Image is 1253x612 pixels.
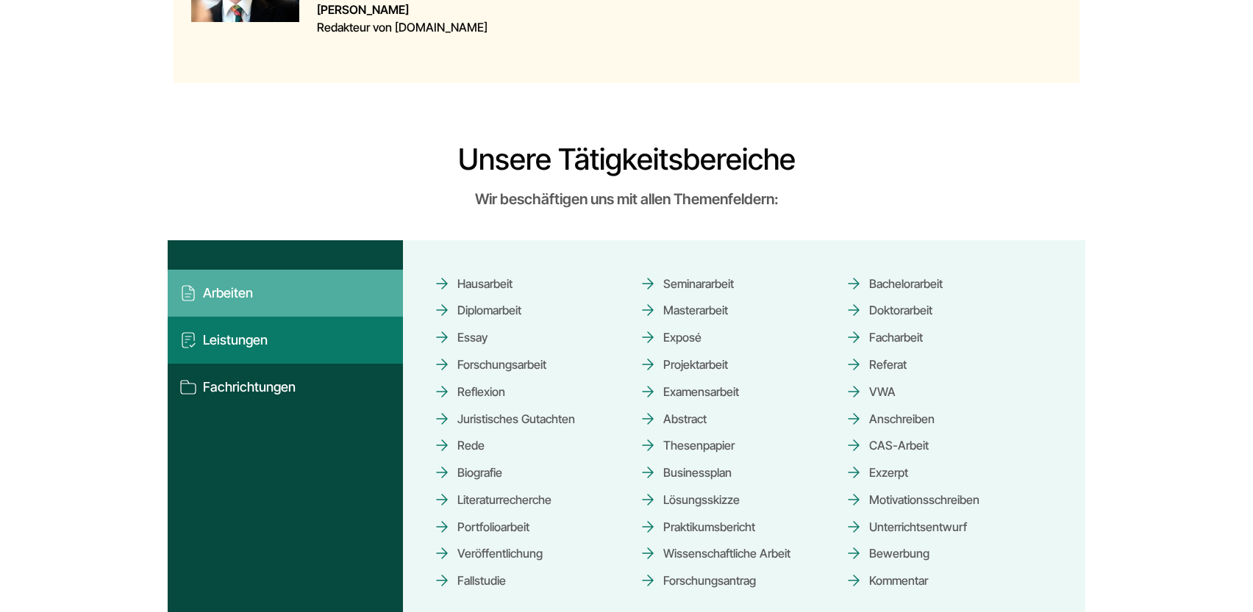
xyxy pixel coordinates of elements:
[639,325,702,350] a: Exposé
[433,406,575,431] a: Juristisches Gutachten
[168,364,403,411] button: Fachrichtungen
[845,270,943,296] a: Bachelorarbeit
[317,1,840,18] strong: [PERSON_NAME]
[845,406,935,431] span: Anschreiben
[845,298,932,323] a: Doktorarbeit
[179,331,197,349] img: Leistungen
[639,352,728,378] a: Projektarbeit
[433,541,543,566] span: Veröffentlichung
[845,568,928,594] span: Kommentar
[639,486,740,512] span: Lösungsskizze
[433,352,546,378] a: Forschungsarbeit
[433,270,513,296] a: Hausarbeit
[179,284,197,302] img: Arbeiten
[433,325,488,350] a: Essay
[639,568,756,594] span: Forschungsantrag
[433,486,551,512] span: Literaturrecherche
[639,514,755,539] a: Praktikumsbericht
[639,378,739,404] a: Examensarbeit
[639,541,790,566] span: Wissenschaftliche Arbeit
[639,460,732,486] span: Businessplan
[639,298,728,323] a: Masterarbeit
[845,352,907,378] a: Referat
[433,460,502,486] span: Biografie
[168,317,403,364] button: Leistungen
[168,270,403,317] button: Arbeiten
[639,270,734,296] a: Seminararbeit
[433,378,505,404] a: Reflexion
[179,378,197,396] img: Fachrichtungen
[433,514,529,539] span: Portfolioarbeit
[433,568,506,594] span: Fallstudie
[639,406,707,431] span: Abstract
[317,1,840,36] p: Redakteur von [DOMAIN_NAME]
[433,433,485,458] span: Rede
[845,541,929,566] span: Bewerbung
[845,325,923,350] a: Facharbeit
[845,460,908,486] span: Exzerpt
[845,514,967,539] span: Unterrichtsentwurf
[845,486,979,512] a: Motivationsschreiben
[845,378,896,404] a: VWA
[639,433,735,458] span: Thesenpapier
[168,142,1085,177] h2: Unsere Tätigkeitsbereiche
[433,298,521,323] a: Diplomarbeit
[168,187,1085,211] div: Wir beschäftigen uns mit allen Themenfeldern:
[845,433,929,458] span: CAS-Arbeit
